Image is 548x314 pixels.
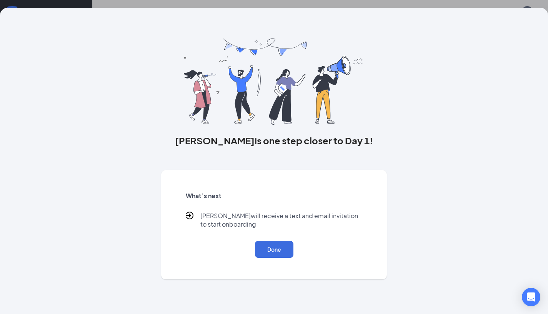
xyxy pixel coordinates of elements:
[184,38,364,125] img: you are all set
[186,192,362,200] h5: What’s next
[161,134,387,147] h3: [PERSON_NAME] is one step closer to Day 1!
[255,241,293,258] button: Done
[200,212,362,229] p: [PERSON_NAME] will receive a text and email invitation to start onboarding
[522,288,540,306] div: Open Intercom Messenger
